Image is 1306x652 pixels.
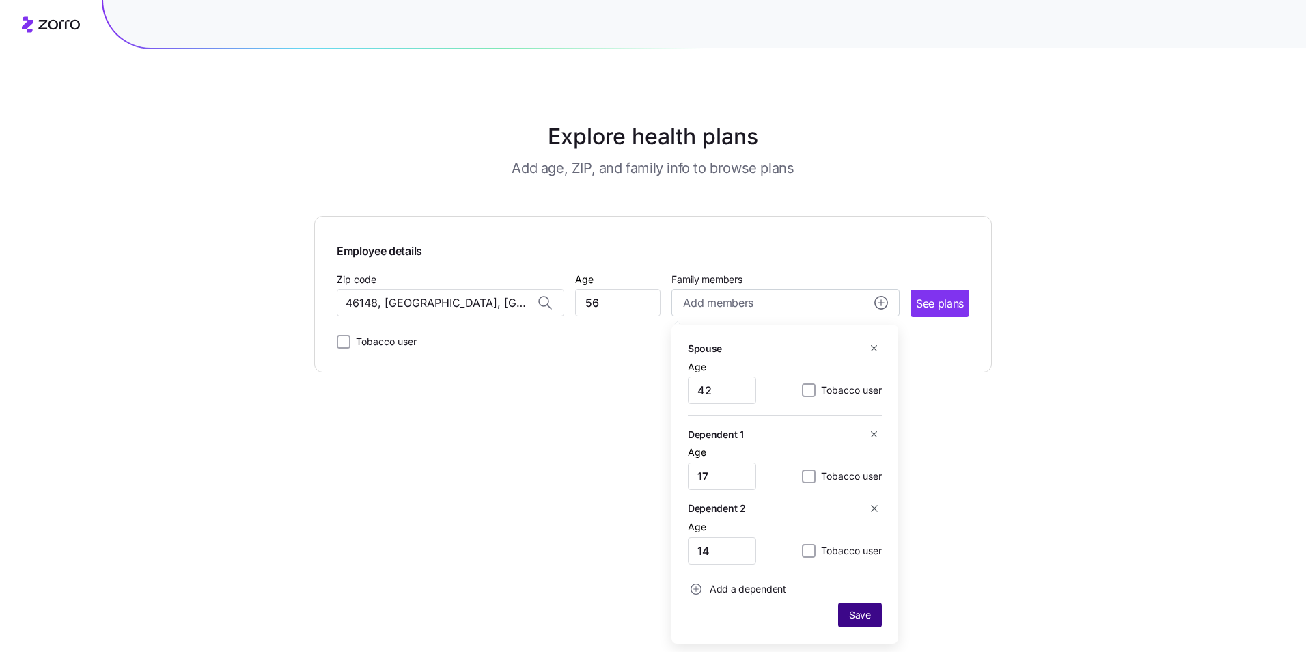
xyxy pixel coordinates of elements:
span: Employee details [337,239,422,260]
svg: add icon [691,584,701,595]
label: Tobacco user [816,468,882,485]
div: Add membersadd icon [671,325,898,644]
button: Add membersadd icon [671,289,899,316]
label: Age [688,445,706,460]
button: See plans [911,290,969,317]
input: Age [575,289,661,316]
label: Tobacco user [816,382,882,398]
label: Age [688,359,706,375]
span: See plans [916,295,964,312]
label: Zip code [337,272,376,287]
h3: Add age, ZIP, and family info to browse plans [512,159,794,178]
input: Age [688,377,756,404]
h5: Spouse [688,341,722,355]
input: Age [688,463,756,490]
span: Add a dependent [710,582,786,596]
label: Age [688,519,706,534]
label: Tobacco user [816,543,882,559]
h1: Explore health plans [348,120,958,153]
label: Age [575,272,594,287]
h5: Dependent 2 [688,501,746,515]
span: Add members [683,295,753,312]
span: Save [849,608,871,622]
span: Family members [671,273,899,286]
input: Zip code [337,289,564,316]
button: Save [838,603,882,627]
input: Age [688,537,756,565]
label: Tobacco user [350,334,417,350]
button: Add a dependent [688,575,786,603]
svg: add icon [874,296,888,310]
h5: Dependent 1 [688,427,744,442]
